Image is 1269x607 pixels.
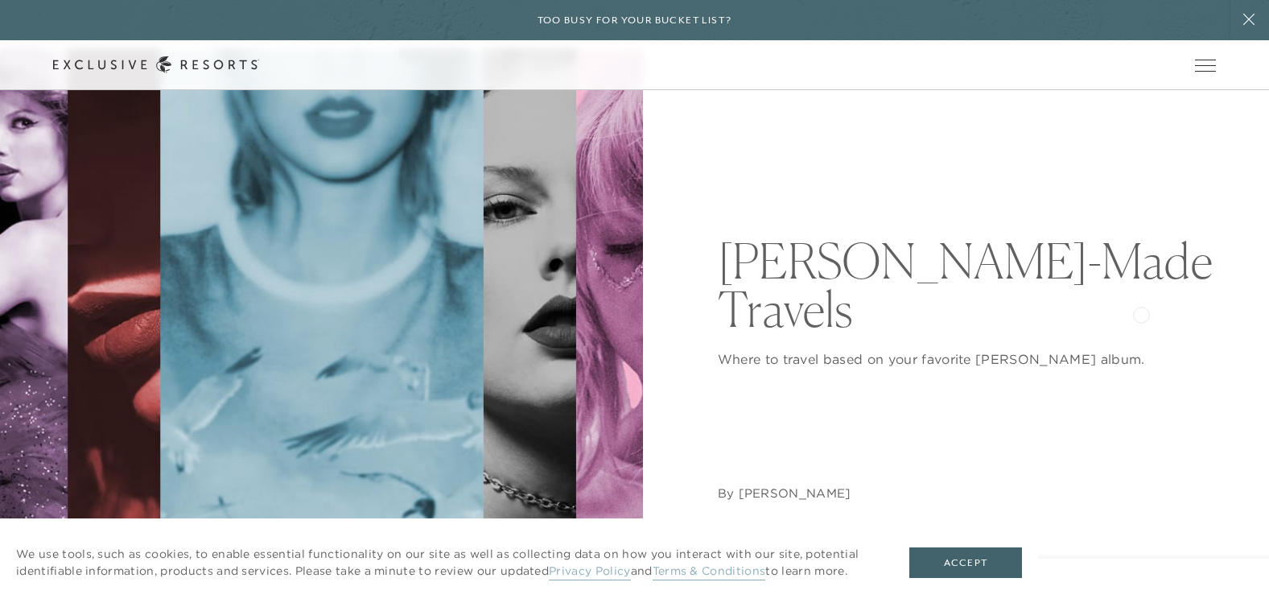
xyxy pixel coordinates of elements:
[16,546,877,580] p: We use tools, such as cookies, to enable essential functionality on our site as well as collectin...
[718,349,1216,369] p: Where to travel based on your favorite [PERSON_NAME] album.
[1195,60,1216,71] button: Open navigation
[653,564,766,580] a: Terms & Conditions
[549,564,630,580] a: Privacy Policy
[538,13,732,28] h6: Too busy for your bucket list?
[718,237,1216,333] h1: [PERSON_NAME]-Made Travels
[718,485,851,502] address: By [PERSON_NAME]
[909,547,1022,578] button: Accept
